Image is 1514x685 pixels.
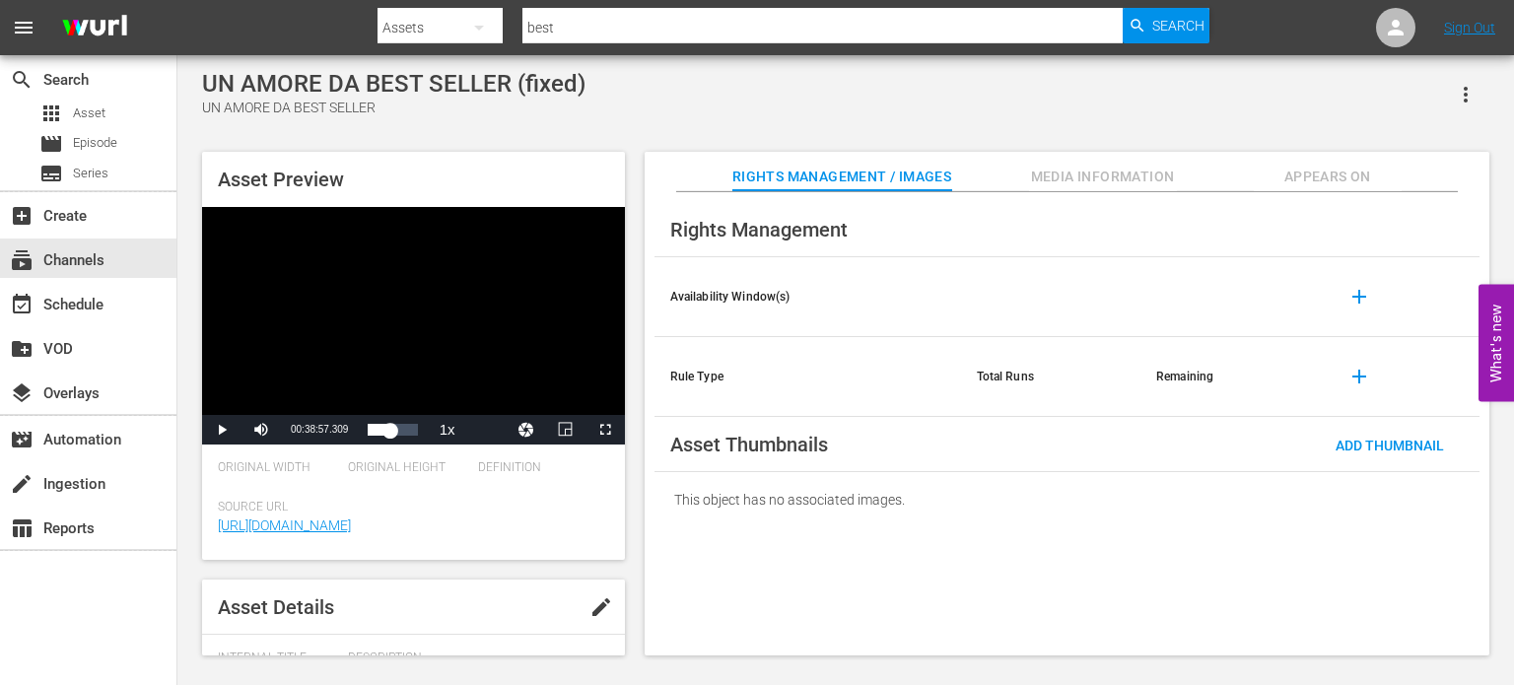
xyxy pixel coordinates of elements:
button: Jump To Time [507,415,546,445]
span: Asset [73,103,105,123]
button: Open Feedback Widget [1479,284,1514,401]
span: Series [39,162,63,185]
span: Overlays [10,381,34,405]
div: UN AMORE DA BEST SELLER [202,98,585,118]
span: Ingestion [10,472,34,496]
span: Episode [39,132,63,156]
span: Rights Management / Images [732,165,951,189]
th: Total Runs [961,337,1140,417]
button: Picture-in-Picture [546,415,585,445]
button: Mute [241,415,281,445]
span: Search [1152,8,1204,43]
span: Appears On [1254,165,1402,189]
th: Availability Window(s) [654,257,961,337]
div: Progress Bar [368,424,417,436]
button: Play [202,415,241,445]
span: Reports [10,516,34,540]
span: 00:38:57.309 [291,424,348,435]
span: Search [10,68,34,92]
span: Media Information [1029,165,1177,189]
span: Source Url [218,500,599,515]
button: Search [1123,8,1209,43]
span: add [1347,285,1371,308]
th: Rule Type [654,337,961,417]
th: Remaining [1140,337,1320,417]
img: ans4CAIJ8jUAAAAAAAAAAAAAAAAAAAAAAAAgQb4GAAAAAAAAAAAAAAAAAAAAAAAAJMjXAAAAAAAAAAAAAAAAAAAAAAAAgAT5G... [47,5,142,51]
span: Automation [10,428,34,451]
button: add [1336,353,1383,400]
div: UN AMORE DA BEST SELLER (fixed) [202,70,585,98]
span: Asset Preview [218,168,344,191]
span: Description: [348,651,598,666]
span: Original Width [218,460,338,476]
button: Add Thumbnail [1320,427,1460,462]
span: Add Thumbnail [1320,438,1460,453]
a: Sign Out [1444,20,1495,35]
button: Playback Rate [428,415,467,445]
span: add [1347,365,1371,388]
span: Original Height [348,460,468,476]
span: Create [10,204,34,228]
div: This object has no associated images. [654,472,1480,527]
span: VOD [10,337,34,361]
span: Asset Thumbnails [670,433,828,456]
span: Asset [39,102,63,125]
span: Channels [10,248,34,272]
span: Asset Details [218,595,334,619]
button: add [1336,273,1383,320]
span: Internal Title: [218,651,338,666]
button: Fullscreen [585,415,625,445]
span: menu [12,16,35,39]
span: Rights Management [670,218,848,241]
a: [URL][DOMAIN_NAME] [218,517,351,533]
button: edit [578,583,625,631]
span: edit [589,595,613,619]
div: Video Player [202,207,625,445]
span: Episode [73,133,117,153]
span: Schedule [10,293,34,316]
span: Definition [478,460,598,476]
span: Series [73,164,108,183]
